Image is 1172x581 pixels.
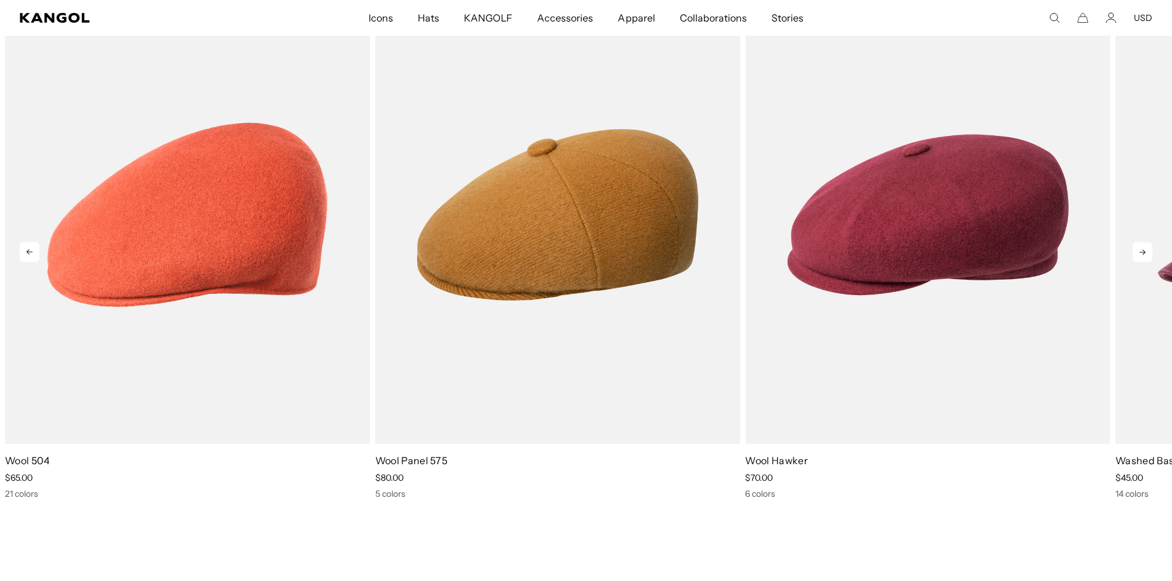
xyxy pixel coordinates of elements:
span: $45.00 [1115,472,1143,483]
span: $80.00 [375,472,404,483]
p: Wool Panel 575 [375,454,741,467]
summary: Search here [1049,12,1060,23]
div: 5 colors [375,488,741,499]
div: 6 colors [745,488,1110,499]
p: Wool 504 [5,454,370,467]
div: 21 colors [5,488,370,499]
span: $70.00 [745,472,773,483]
button: USD [1134,12,1152,23]
span: $65.00 [5,472,33,483]
p: Wool Hawker [745,454,1110,467]
a: Account [1106,12,1117,23]
a: Kangol [20,13,244,23]
button: Cart [1077,12,1088,23]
